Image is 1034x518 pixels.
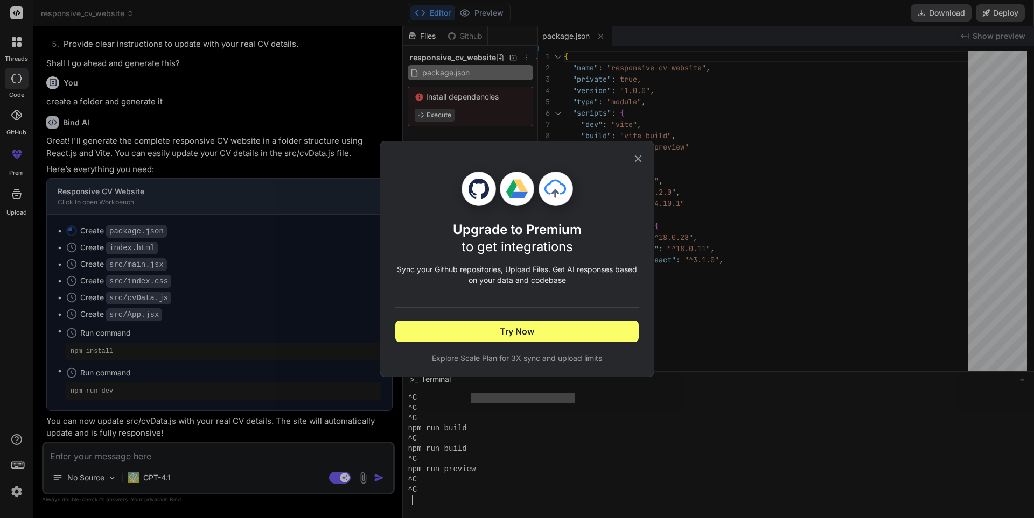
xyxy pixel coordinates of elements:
h1: Upgrade to Premium [453,221,582,256]
button: Try Now [395,321,639,342]
p: Sync your Github repositories, Upload Files. Get AI responses based on your data and codebase [395,264,639,286]
span: Explore Scale Plan for 3X sync and upload limits [395,353,639,364]
span: Try Now [500,325,534,338]
span: to get integrations [462,239,573,254]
